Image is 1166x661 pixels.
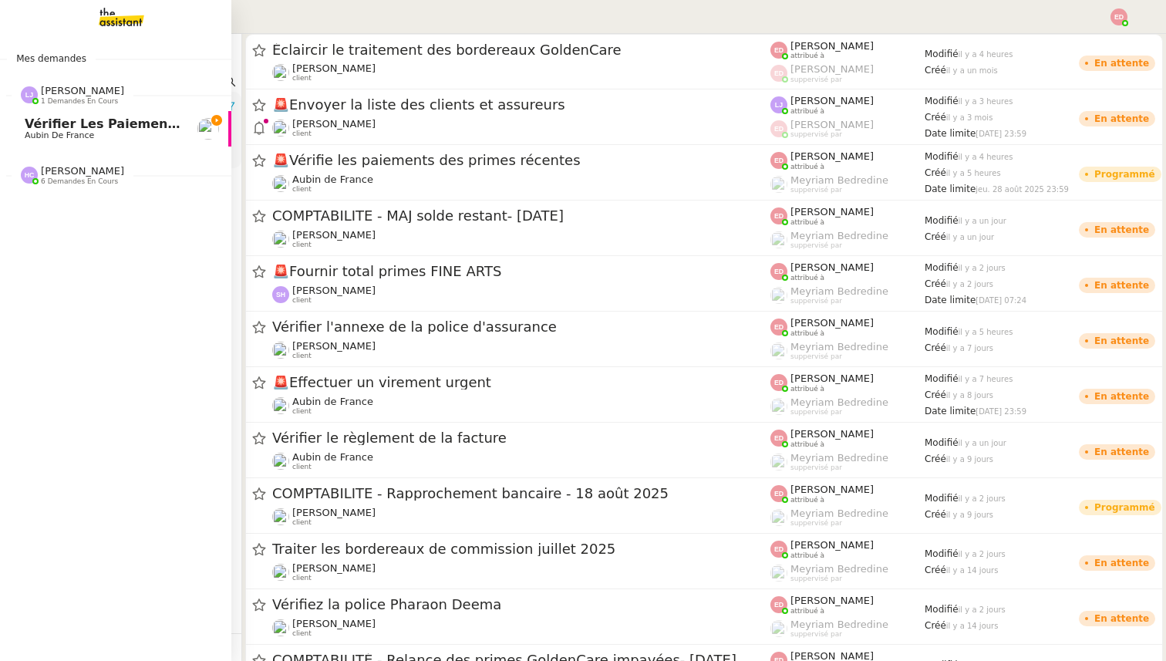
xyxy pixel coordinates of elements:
img: svg [770,42,787,59]
span: il y a 9 jours [946,511,993,519]
span: Vérifier le règlement de la facture [272,431,770,445]
span: 1 demandes en cours [41,97,118,106]
span: jeu. 28 août 2025 23:59 [976,185,1069,194]
span: client [292,574,312,582]
span: il y a 14 jours [946,622,999,630]
app-user-detailed-label: client [272,285,770,305]
img: users%2F0zQGGmvZECeMseaPawnreYAQQyS2%2Favatar%2Feddadf8a-b06f-4db9-91c4-adeed775bb0f [272,64,289,81]
span: il y a un jour [959,439,1006,447]
img: users%2FaellJyylmXSg4jqeVbanehhyYJm1%2Favatar%2Fprofile-pic%20(4).png [770,176,787,193]
app-user-detailed-label: client [272,396,770,416]
span: attribué à [790,551,824,560]
span: Créé [925,565,946,575]
span: [PERSON_NAME] [790,595,874,606]
span: il y a un jour [959,217,1006,225]
span: Date limite [925,406,976,416]
span: attribué à [790,385,824,393]
span: Meyriam Bedredine [790,619,888,630]
img: svg [770,485,787,502]
span: client [292,130,312,138]
span: il y a 2 jours [946,280,993,288]
span: il y a 4 heures [959,153,1013,161]
span: [PERSON_NAME] [790,63,874,75]
app-user-label: suppervisé par [770,119,925,139]
span: il y a un jour [946,233,994,241]
span: Vérifiez la police Pharaon Deema [272,598,770,612]
img: users%2FSclkIUIAuBOhhDrbgjtrSikBoD03%2Favatar%2F48cbc63d-a03d-4817-b5bf-7f7aeed5f2a9 [197,118,219,140]
span: 🚨 [272,263,289,279]
span: Aubin de France [292,396,373,407]
span: Meyriam Bedredine [790,508,888,519]
span: Meyriam Bedredine [790,563,888,575]
app-user-label: attribué à [770,40,925,60]
app-user-detailed-label: client [272,451,770,471]
span: attribué à [790,329,824,338]
span: attribué à [790,218,824,227]
img: svg [770,541,787,558]
img: users%2F0zQGGmvZECeMseaPawnreYAQQyS2%2Favatar%2Feddadf8a-b06f-4db9-91c4-adeed775bb0f [272,231,289,248]
app-user-label: suppervisé par [770,396,925,416]
img: svg [1110,8,1127,25]
span: [PERSON_NAME] [292,118,376,130]
span: [PERSON_NAME] [292,340,376,352]
img: svg [21,86,38,103]
span: Modifié [925,326,959,337]
app-user-detailed-label: client [272,618,770,638]
img: users%2Fa6PbEmLwvGXylUqKytRPpDpAx153%2Favatar%2Ffanny.png [272,564,289,581]
span: attribué à [790,496,824,504]
span: [PERSON_NAME] [790,150,874,162]
img: users%2Fa6PbEmLwvGXylUqKytRPpDpAx153%2Favatar%2Ffanny.png [272,508,289,525]
span: Modifié [925,437,959,448]
span: attribué à [790,274,824,282]
span: Créé [925,112,946,123]
span: Aubin de France [25,130,94,140]
span: il y a 2 jours [959,605,1006,614]
img: svg [770,65,787,82]
app-user-label: attribué à [770,373,925,393]
img: svg [770,207,787,224]
span: [DATE] 23:59 [976,130,1026,138]
span: client [292,407,312,416]
div: En attente [1094,225,1149,234]
app-user-label: suppervisé par [770,63,925,83]
span: client [292,74,312,83]
span: Créé [925,278,946,289]
span: [PERSON_NAME] [292,285,376,296]
img: svg [770,596,787,613]
span: il y a 7 jours [946,344,993,352]
span: Date limite [925,295,976,305]
span: Traiter les bordereaux de commission juillet 2025 [272,542,770,556]
img: users%2FaellJyylmXSg4jqeVbanehhyYJm1%2Favatar%2Fprofile-pic%20(4).png [770,287,787,304]
span: il y a 2 jours [959,550,1006,558]
span: client [292,241,312,249]
img: svg [770,263,787,280]
app-user-label: suppervisé par [770,508,925,528]
span: [PERSON_NAME] [790,261,874,273]
span: Meyriam Bedredine [790,396,888,408]
span: Aubin de France [292,451,373,463]
app-user-label: attribué à [770,484,925,504]
div: En attente [1094,392,1149,401]
span: Créé [925,231,946,242]
span: suppervisé par [790,630,842,639]
span: Modifié [925,493,959,504]
img: users%2Fa6PbEmLwvGXylUqKytRPpDpAx153%2Favatar%2Ffanny.png [272,342,289,359]
img: users%2FaellJyylmXSg4jqeVbanehhyYJm1%2Favatar%2Fprofile-pic%20(4).png [770,454,787,470]
div: En attente [1094,114,1149,123]
app-user-detailed-label: client [272,340,770,360]
app-user-label: suppervisé par [770,230,925,250]
span: 6 demandes en cours [41,177,118,186]
span: Modifié [925,215,959,226]
app-user-label: attribué à [770,150,925,170]
span: suppervisé par [790,352,842,361]
span: client [292,463,312,471]
app-user-label: attribué à [770,206,925,226]
span: Meyriam Bedredine [790,174,888,186]
app-user-label: attribué à [770,428,925,448]
app-user-label: attribué à [770,539,925,559]
span: Créé [925,167,946,178]
span: client [292,629,312,638]
span: il y a 3 mois [946,113,993,122]
img: svg [770,319,787,336]
app-user-label: suppervisé par [770,563,925,583]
